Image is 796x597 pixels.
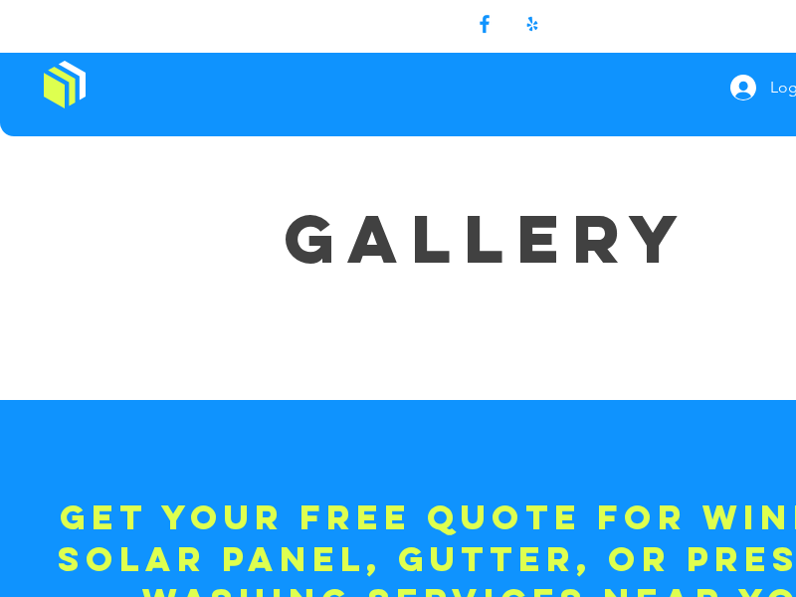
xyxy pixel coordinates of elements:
[44,61,86,108] img: Window Cleaning Budds, Affordable window cleaning services near me in Los Angeles
[473,12,544,36] ul: Social Bar
[285,196,691,281] span: Gallery
[520,12,544,36] img: Yelp!
[473,12,497,36] img: Facebook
